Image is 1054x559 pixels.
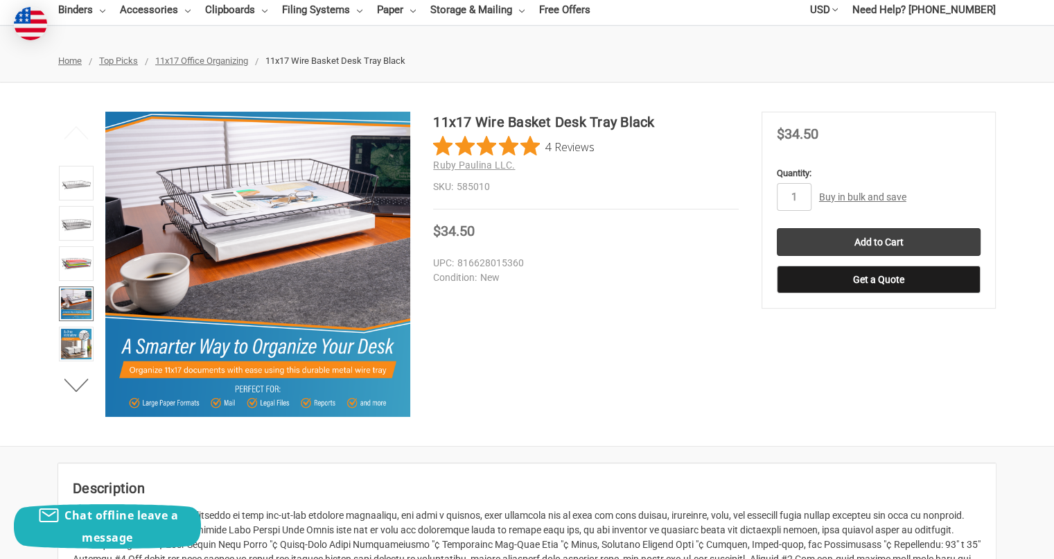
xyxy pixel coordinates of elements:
dt: SKU: [433,180,453,194]
label: Quantity: [777,166,981,180]
img: 11x17 Wire Basket Desk Tray Black [105,112,410,417]
img: 11x17 Wire Basket Desk Tray Black [61,208,91,239]
img: 11x17 Wire Basket Desk Tray Black [61,168,91,198]
input: Add to Cart [777,228,981,256]
dd: 816628015360 [433,256,732,270]
dt: UPC: [433,256,454,270]
span: 11x17 Wire Basket Desk Tray Black [265,55,405,66]
a: Home [58,55,82,66]
img: 11x17 Wire Basket Desk Tray Black [61,329,91,359]
button: Get a Quote [777,266,981,293]
h1: 11x17 Wire Basket Desk Tray Black [433,112,739,132]
dt: Condition: [433,270,477,285]
dd: New [433,270,732,285]
span: 4 Reviews [545,136,595,157]
img: duty and tax information for United States [14,7,47,40]
button: Chat offline leave a message [14,504,201,549]
h2: Description [73,478,981,499]
a: 11x17 Office Organizing [155,55,248,66]
dd: 585010 [433,180,739,194]
a: Top Picks [99,55,138,66]
span: $34.50 [433,223,475,239]
button: Previous [55,119,98,146]
span: Chat offline leave a message [64,508,178,545]
img: 11x17 Wire Basket Desk Tray Black [61,289,91,319]
a: Buy in bulk and save [819,191,906,203]
img: 11”x17” Wire Baskets (585010) Black Coated [61,248,91,279]
button: Rated 5 out of 5 stars from 4 reviews. Jump to reviews. [433,136,595,157]
button: Next [55,372,98,399]
span: $34.50 [777,126,818,142]
a: Ruby Paulina LLC. [433,160,515,171]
